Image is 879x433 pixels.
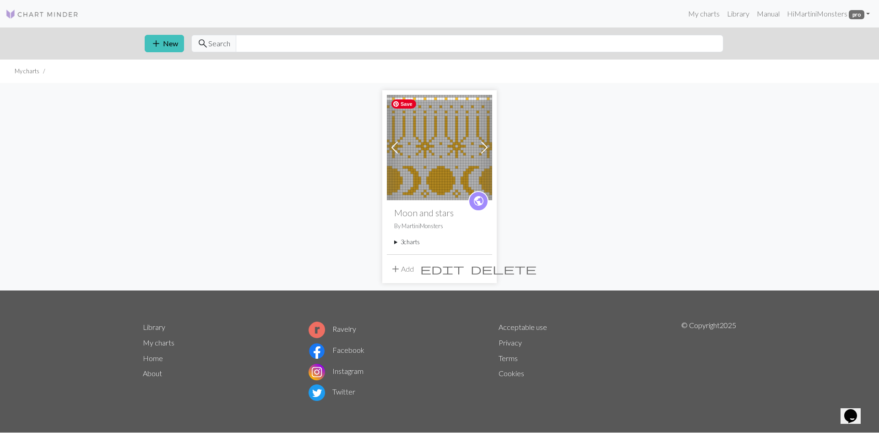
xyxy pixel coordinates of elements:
a: public [468,191,488,211]
span: public [473,194,484,208]
img: Logo [5,9,79,20]
a: Terms [499,354,518,362]
button: Edit [417,260,467,278]
span: search [197,37,208,50]
a: Manual [753,5,783,23]
img: Moon and stars [387,95,492,200]
a: Cookies [499,369,524,378]
a: Library [723,5,753,23]
a: Instagram [309,367,364,375]
iframe: chat widget [841,396,870,424]
span: edit [420,263,464,275]
a: Ravelry [309,324,356,333]
a: Privacy [499,338,522,347]
button: Delete [467,260,540,278]
span: delete [471,263,537,275]
a: Home [143,354,163,362]
i: Edit [420,263,464,274]
a: Facebook [309,345,364,354]
a: Moon and stars [387,142,492,151]
i: public [473,192,484,210]
p: © Copyright 2025 [681,320,736,403]
button: Add [387,260,417,278]
span: add [390,263,401,275]
a: Library [143,323,165,331]
img: Ravelry logo [309,322,325,338]
a: Twitter [309,387,355,396]
img: Facebook logo [309,343,325,359]
a: Acceptable use [499,323,547,331]
summary: 3charts [394,238,485,247]
button: New [145,35,184,52]
span: pro [849,10,864,19]
li: My charts [15,67,39,76]
span: Save [391,99,416,109]
p: By MartiniMonsters [394,222,485,230]
img: Instagram logo [309,364,325,380]
h2: Moon and stars [394,208,485,218]
a: HiMartiniMonsters pro [783,5,874,23]
img: Twitter logo [309,384,325,401]
span: Search [208,38,230,49]
a: My charts [143,338,174,347]
a: About [143,369,162,378]
a: My charts [684,5,723,23]
span: add [151,37,162,50]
